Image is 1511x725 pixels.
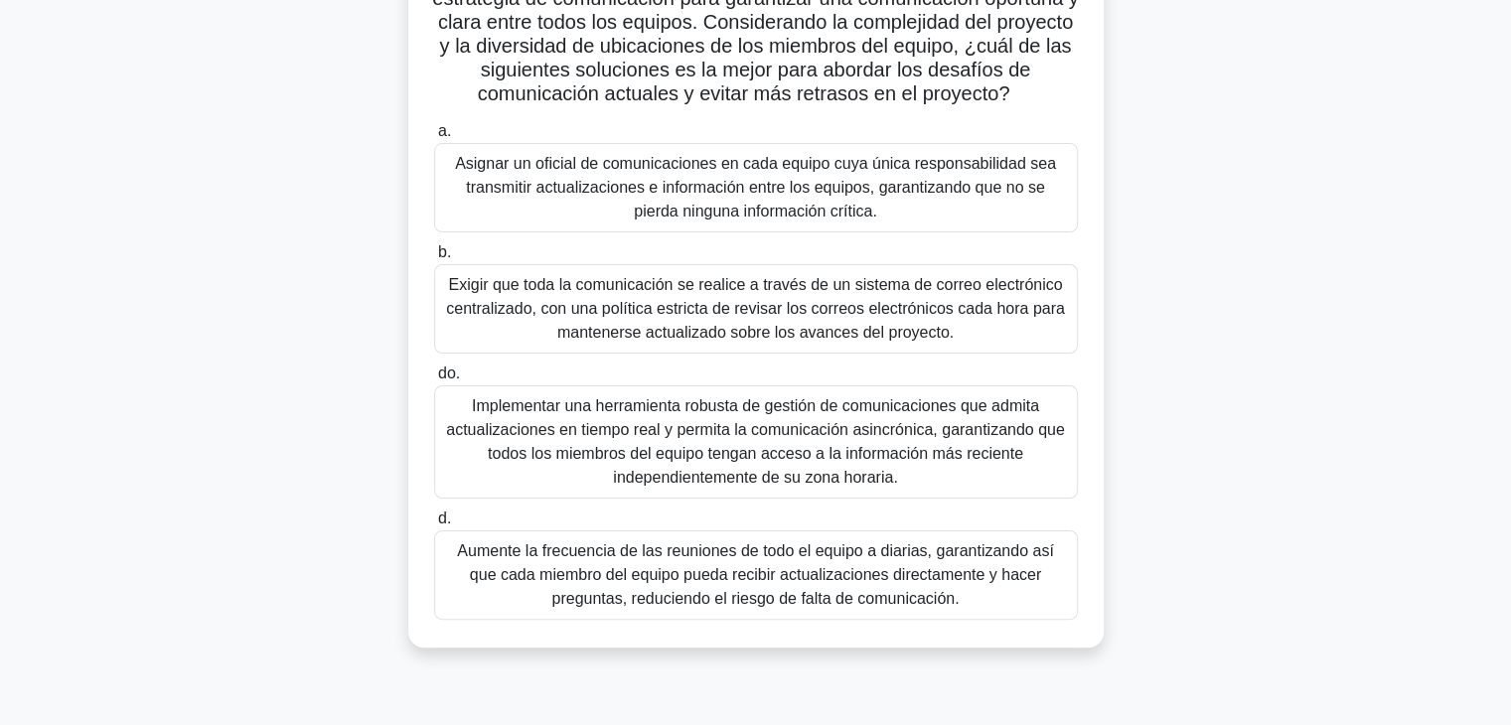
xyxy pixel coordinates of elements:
[438,122,451,139] font: a.
[438,243,451,260] font: b.
[446,276,1065,341] font: Exigir que toda la comunicación se realice a través de un sistema de correo electrónico centraliz...
[446,397,1065,486] font: Implementar una herramienta robusta de gestión de comunicaciones que admita actualizaciones en ti...
[457,542,1053,607] font: Aumente la frecuencia de las reuniones de todo el equipo a diarias, garantizando así que cada mie...
[455,155,1056,219] font: Asignar un oficial de comunicaciones en cada equipo cuya única responsabilidad sea transmitir act...
[438,509,451,526] font: d.
[438,364,460,381] font: do.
